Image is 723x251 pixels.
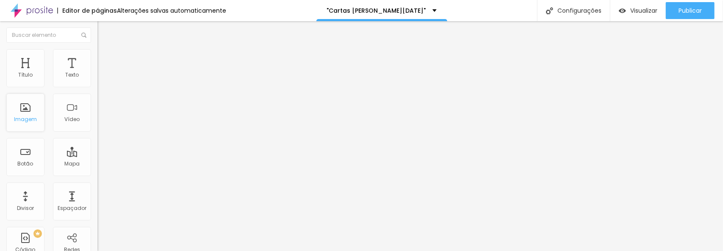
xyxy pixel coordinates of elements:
font: Mapa [64,160,80,167]
font: Alterações salvas automaticamente [117,6,226,15]
font: Botão [18,160,33,167]
img: Ícone [546,7,553,14]
font: Imagem [14,116,37,123]
button: Publicar [666,2,715,19]
font: Visualizar [630,6,657,15]
img: Ícone [81,33,86,38]
input: Buscar elemento [6,28,91,43]
font: Texto [65,71,79,78]
font: "Cartas [PERSON_NAME][DATE]" [327,6,426,15]
iframe: Editor [97,21,723,251]
button: Visualizar [610,2,666,19]
font: Espaçador [58,204,86,212]
font: Divisor [17,204,34,212]
font: Vídeo [64,116,80,123]
font: Configurações [557,6,601,15]
font: Publicar [679,6,702,15]
font: Título [18,71,33,78]
img: view-1.svg [619,7,626,14]
font: Editor de páginas [62,6,117,15]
